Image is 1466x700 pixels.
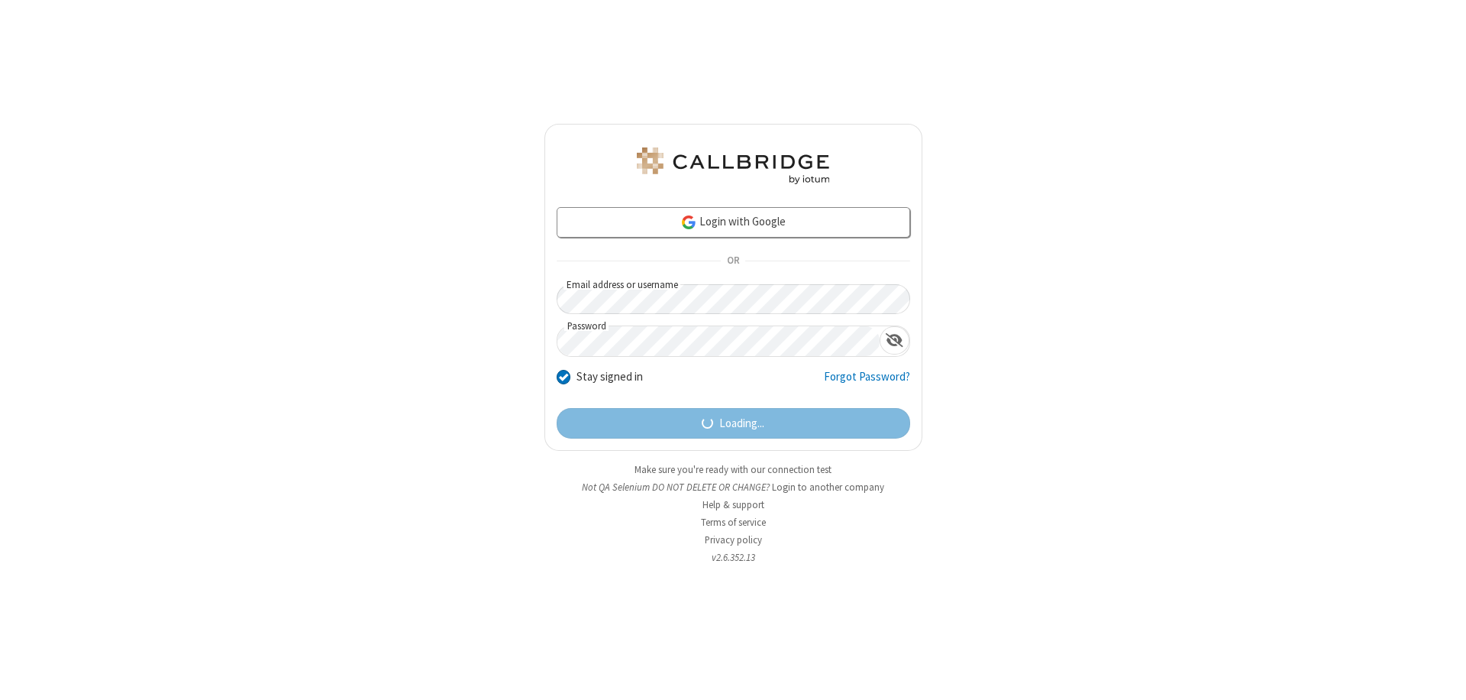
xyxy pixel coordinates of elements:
a: Terms of service [701,516,766,529]
img: QA Selenium DO NOT DELETE OR CHANGE [634,147,832,184]
img: google-icon.png [680,214,697,231]
button: Loading... [557,408,910,439]
a: Forgot Password? [824,368,910,397]
span: OR [721,251,745,272]
div: Show password [880,326,909,355]
a: Privacy policy [705,533,762,546]
input: Email address or username [557,284,910,314]
a: Help & support [702,498,764,511]
label: Stay signed in [576,368,643,386]
button: Login to another company [772,480,884,494]
iframe: Chat [1428,660,1455,689]
li: v2.6.352.13 [544,550,922,565]
span: Loading... [719,415,764,433]
a: Make sure you're ready with our connection test [635,463,831,476]
li: Not QA Selenium DO NOT DELETE OR CHANGE? [544,480,922,494]
a: Login with Google [557,207,910,238]
input: Password [557,326,880,356]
